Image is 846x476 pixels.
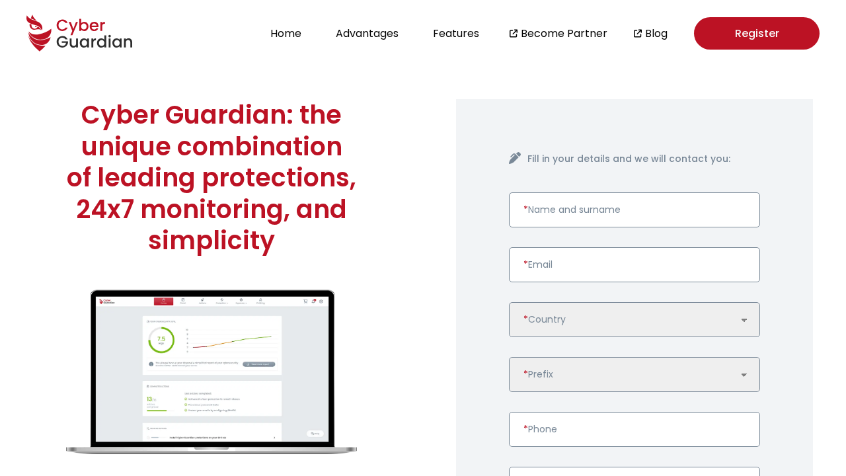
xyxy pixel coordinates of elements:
a: Become Partner [521,25,607,42]
input: Enter a valid phone number. [509,412,760,447]
button: Advantages [332,24,403,42]
h4: Fill in your details and we will contact you: [527,152,760,166]
img: cyberguardian-home [66,290,357,455]
a: Register [694,17,820,50]
h1: Cyber Guardian: the unique combination of leading protections, 24x7 monitoring, and simplicity [66,99,357,257]
button: Features [429,24,483,42]
a: Blog [645,25,668,42]
button: Home [266,24,305,42]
